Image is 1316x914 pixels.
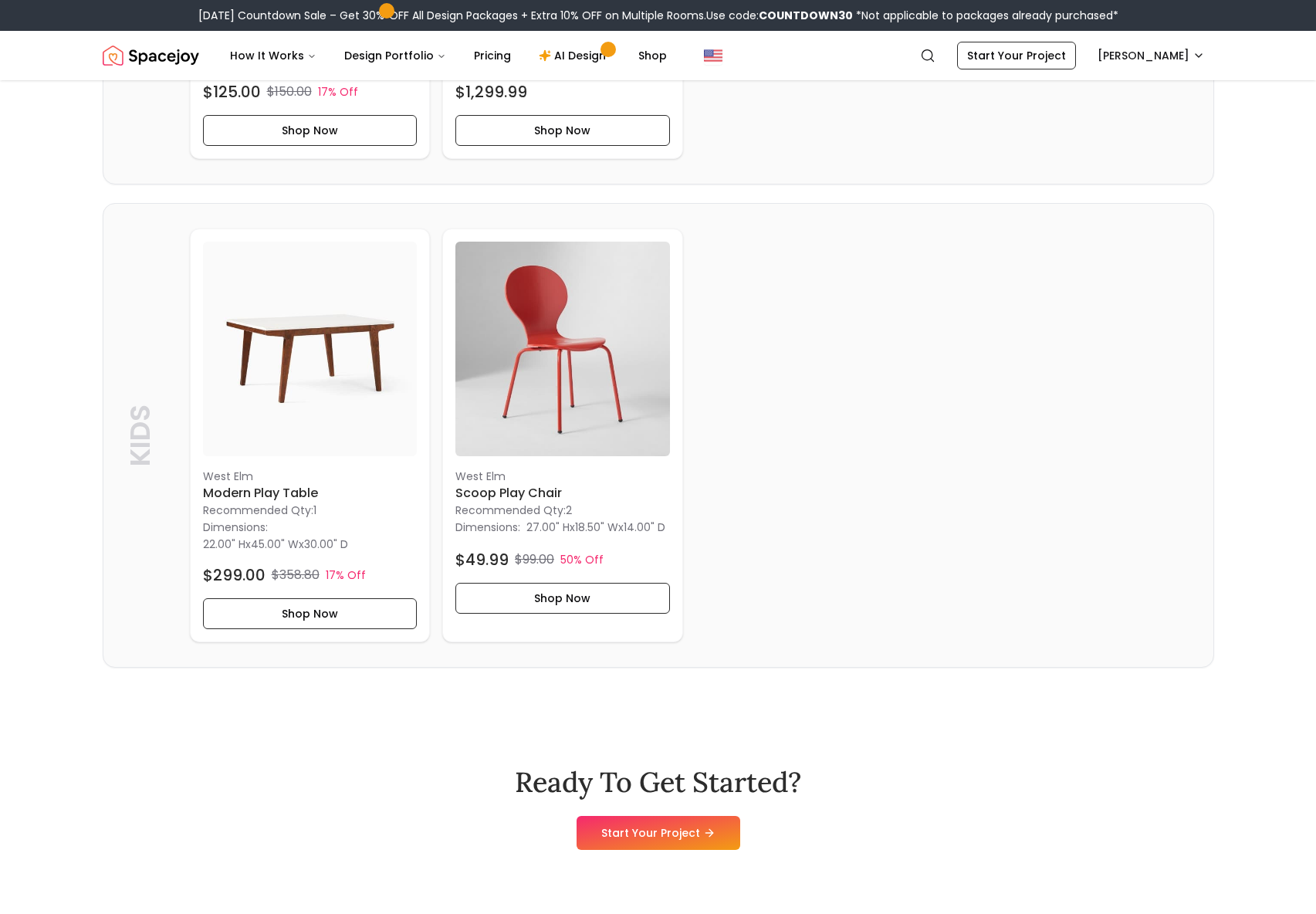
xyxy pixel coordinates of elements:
[103,31,1214,80] nav: Global
[759,8,853,23] b: COUNTDOWN30
[577,816,740,850] a: Start Your Project
[455,583,670,614] button: Shop Now
[203,242,418,456] img: Modern Play Table image
[203,469,418,484] p: West Elm
[190,228,431,642] div: Modern Play Table
[203,484,418,503] h6: Modern Play Table
[267,83,312,101] p: $150.00
[957,42,1076,69] a: Start Your Project
[560,552,604,567] p: 50% Off
[203,115,418,146] button: Shop Now
[455,81,527,103] h4: $1,299.99
[575,520,618,535] span: 18.50" W
[455,242,670,456] img: Scoop Play Chair image
[203,503,418,518] p: Recommended Qty: 1
[526,520,570,535] span: 27.00" H
[103,40,199,71] img: Spacejoy Logo
[203,564,266,586] h4: $299.00
[442,228,683,642] a: Scoop Play Chair imageWest ElmScoop Play ChairRecommended Qty:2Dimensions:27.00" Hx18.50" Wx14.00...
[853,8,1118,23] span: *Not applicable to packages already purchased*
[203,537,348,552] p: x x
[218,40,329,71] button: How It Works
[626,40,679,71] a: Shop
[515,767,801,797] h2: Ready To Get Started?
[462,40,523,71] a: Pricing
[198,8,1118,23] div: [DATE] Countdown Sale – Get 30% OFF All Design Packages + Extra 10% OFF on Multiple Rooms.
[455,518,520,537] p: Dimensions:
[455,115,670,146] button: Shop Now
[526,40,623,71] a: AI Design
[704,46,722,65] img: United States
[455,549,509,570] h4: $49.99
[1088,42,1214,69] button: [PERSON_NAME]
[125,250,156,621] p: Kids
[455,469,670,484] p: West Elm
[251,537,299,552] span: 45.00" W
[203,81,261,103] h4: $125.00
[326,567,366,583] p: 17% Off
[526,520,665,535] p: x x
[624,520,665,535] span: 14.00" D
[455,484,670,503] h6: Scoop Play Chair
[706,8,853,23] span: Use code:
[318,84,358,100] p: 17% Off
[190,228,431,642] a: Modern Play Table imageWest ElmModern Play TableRecommended Qty:1Dimensions:22.00" Hx45.00" Wx30....
[272,566,320,584] p: $358.80
[103,40,199,71] a: Spacejoy
[203,537,245,552] span: 22.00" H
[332,40,458,71] button: Design Portfolio
[203,598,418,629] button: Shop Now
[442,228,683,642] div: Scoop Play Chair
[304,537,348,552] span: 30.00" D
[218,40,679,71] nav: Main
[203,518,268,537] p: Dimensions:
[455,503,670,518] p: Recommended Qty: 2
[515,550,554,569] p: $99.00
